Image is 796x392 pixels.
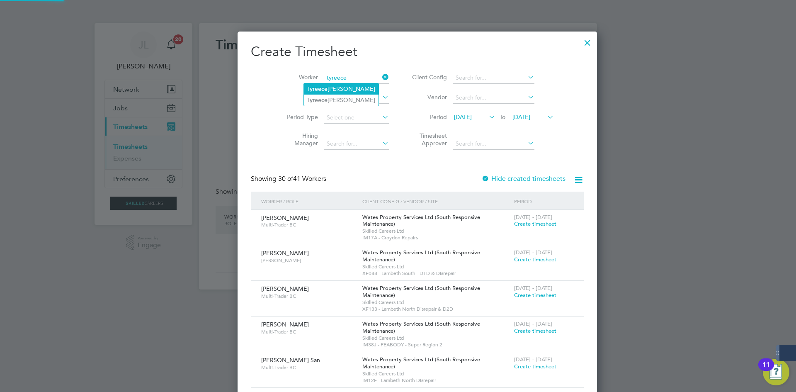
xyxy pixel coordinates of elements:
label: Period Type [281,113,318,121]
input: Search for... [453,138,534,150]
input: Search for... [324,72,389,84]
b: Tyreece [307,85,328,93]
label: Vendor [410,93,447,101]
div: 11 [762,365,770,375]
div: Client Config / Vendor / Site [360,192,512,211]
label: Timesheet Approver [410,132,447,147]
span: Create timesheet [514,256,556,263]
span: [PERSON_NAME] [261,285,309,292]
span: Create timesheet [514,327,556,334]
span: [PERSON_NAME] [261,321,309,328]
span: Multi-Trader BC [261,364,356,371]
span: [PERSON_NAME] [261,249,309,257]
div: Showing [251,175,328,183]
input: Search for... [453,72,534,84]
span: Wates Property Services Ltd (South Responsive Maintenance) [362,214,480,228]
li: [PERSON_NAME] [304,83,379,95]
span: Wates Property Services Ltd (South Responsive Maintenance) [362,320,480,334]
button: Open Resource Center, 11 new notifications [763,359,789,385]
span: To [497,112,508,122]
span: XF133 - Lambeth North Disrepair & D2D [362,306,510,312]
span: Multi-Trader BC [261,222,356,228]
li: [PERSON_NAME] [304,95,379,106]
span: XF088 - Lambeth South - DTD & Disrepair [362,270,510,277]
span: Skilled Careers Ltd [362,370,510,377]
input: Search for... [453,92,534,104]
span: IM38J - PEABODY - Super Region 2 [362,341,510,348]
span: Wates Property Services Ltd (South Responsive Maintenance) [362,249,480,263]
span: [DATE] [454,113,472,121]
span: IM17A - Croydon Repairs [362,234,510,241]
span: Wates Property Services Ltd (South Responsive Maintenance) [362,356,480,370]
span: Wates Property Services Ltd (South Responsive Maintenance) [362,285,480,299]
span: [PERSON_NAME] [261,257,356,264]
span: Skilled Careers Ltd [362,263,510,270]
input: Search for... [324,138,389,150]
h2: Create Timesheet [251,43,584,61]
span: [DATE] - [DATE] [514,249,552,256]
span: [DATE] - [DATE] [514,214,552,221]
span: [DATE] - [DATE] [514,320,552,327]
span: Multi-Trader BC [261,293,356,299]
label: Site [281,93,318,101]
span: Multi-Trader BC [261,329,356,335]
span: [PERSON_NAME] [261,214,309,222]
label: Hiring Manager [281,132,318,147]
label: Hide created timesheets [481,175,565,183]
div: Worker / Role [259,192,360,211]
div: Period [512,192,575,211]
label: Period [410,113,447,121]
span: Create timesheet [514,363,556,370]
label: Client Config [410,73,447,81]
span: Create timesheet [514,220,556,227]
span: Create timesheet [514,292,556,299]
input: Select one [324,112,389,124]
span: Skilled Careers Ltd [362,299,510,306]
span: Skilled Careers Ltd [362,228,510,234]
span: [DATE] - [DATE] [514,356,552,363]
span: IM12F - Lambeth North Disrepair [362,377,510,384]
span: 41 Workers [278,175,326,183]
span: [PERSON_NAME] San [261,356,320,364]
span: Skilled Careers Ltd [362,335,510,341]
b: Tyreece [307,97,328,104]
span: [DATE] [512,113,530,121]
span: [DATE] - [DATE] [514,285,552,292]
label: Worker [281,73,318,81]
span: 30 of [278,175,293,183]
